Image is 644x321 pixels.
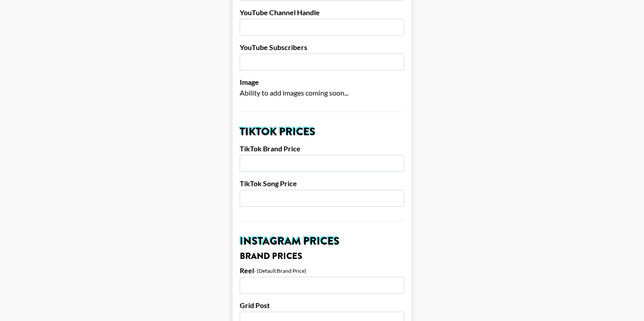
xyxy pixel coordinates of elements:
label: TikTok Brand Price [240,144,404,153]
label: Grid Post [240,301,404,310]
span: Ability to add images coming soon... [240,88,348,97]
h2: TikTok Prices [240,126,404,137]
label: Image [240,78,404,87]
h3: Brand Prices [240,252,404,261]
div: - (Default Brand Price) [254,267,306,274]
h2: Instagram Prices [240,236,404,246]
label: TikTok Song Price [240,179,404,188]
label: YouTube Subscribers [240,43,404,52]
label: YouTube Channel Handle [240,8,404,17]
label: Reel [240,266,254,275]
